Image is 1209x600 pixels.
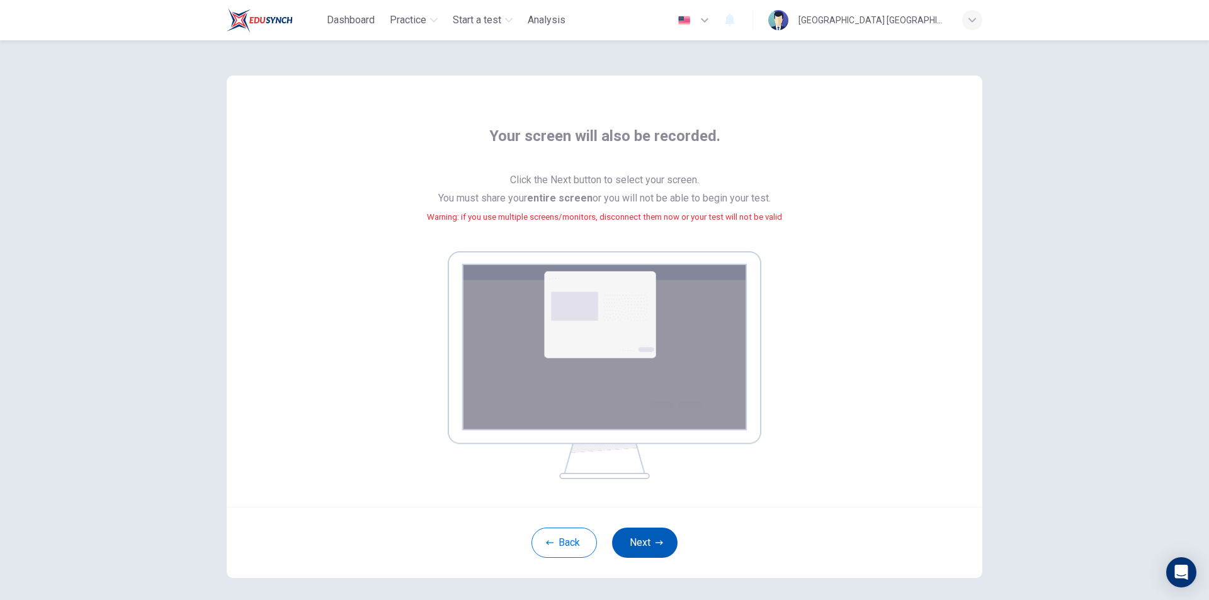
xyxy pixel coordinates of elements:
[390,13,426,28] span: Practice
[676,16,692,25] img: en
[322,9,380,31] button: Dashboard
[427,171,782,241] span: Click the Next button to select your screen. You must share your or you will not be able to begin...
[768,10,788,30] img: Profile picture
[523,9,570,31] button: Analysis
[227,8,293,33] img: Train Test logo
[531,528,597,558] button: Back
[427,212,782,222] small: Warning: if you use multiple screens/monitors, disconnect them now or your test will not be valid
[1166,557,1196,587] div: Open Intercom Messenger
[798,13,947,28] div: [GEOGRAPHIC_DATA] [GEOGRAPHIC_DATA]
[448,9,518,31] button: Start a test
[453,13,501,28] span: Start a test
[527,192,593,204] b: entire screen
[612,528,678,558] button: Next
[489,126,720,161] span: Your screen will also be recorded.
[528,13,565,28] span: Analysis
[227,8,322,33] a: Train Test logo
[327,13,375,28] span: Dashboard
[385,9,443,31] button: Practice
[448,251,761,479] img: screen share example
